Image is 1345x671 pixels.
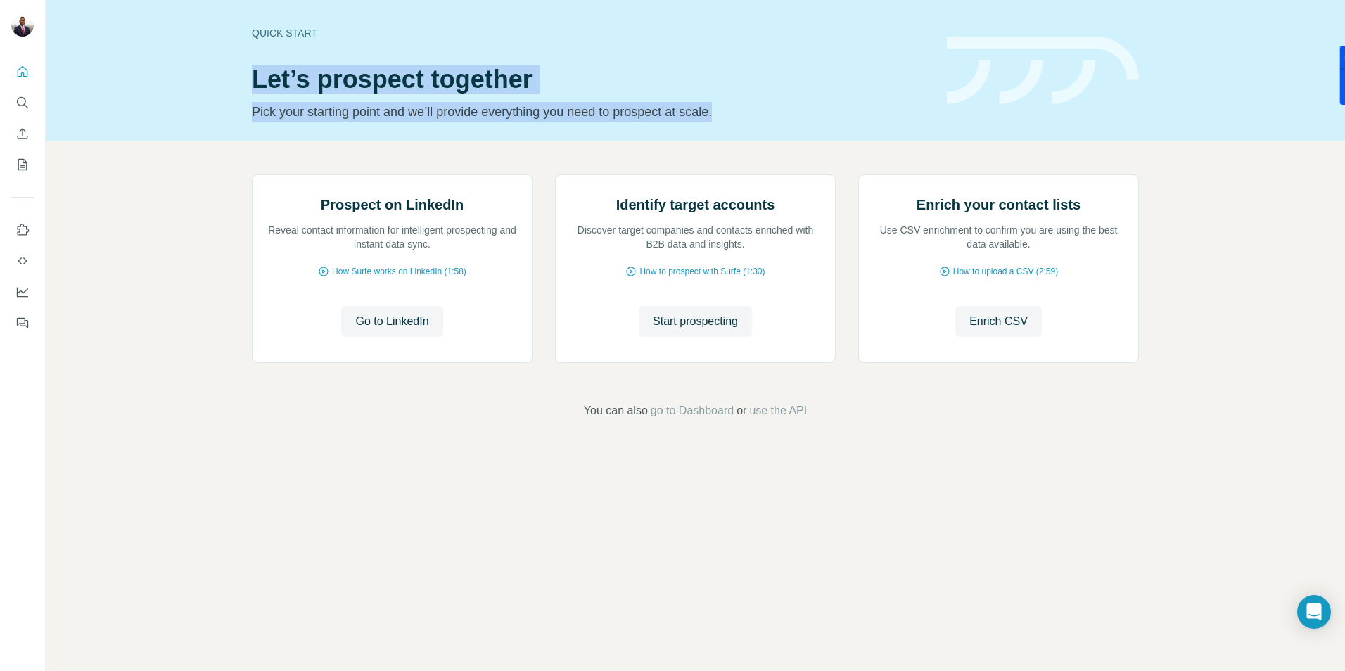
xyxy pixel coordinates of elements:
[252,102,930,122] p: Pick your starting point and we’ll provide everything you need to prospect at scale.
[639,306,752,337] button: Start prospecting
[11,152,34,177] button: My lists
[11,90,34,115] button: Search
[653,313,738,330] span: Start prospecting
[11,14,34,37] img: Avatar
[252,65,930,94] h1: Let’s prospect together
[947,37,1139,105] img: banner
[355,313,428,330] span: Go to LinkedIn
[321,195,464,215] h2: Prospect on LinkedIn
[873,223,1124,251] p: Use CSV enrichment to confirm you are using the best data available.
[267,223,518,251] p: Reveal contact information for intelligent prospecting and instant data sync.
[917,195,1081,215] h2: Enrich your contact lists
[341,306,442,337] button: Go to LinkedIn
[11,310,34,335] button: Feedback
[11,121,34,146] button: Enrich CSV
[955,306,1042,337] button: Enrich CSV
[570,223,821,251] p: Discover target companies and contacts enriched with B2B data and insights.
[639,265,765,278] span: How to prospect with Surfe (1:30)
[252,26,930,40] div: Quick start
[969,313,1028,330] span: Enrich CSV
[749,402,807,419] button: use the API
[953,265,1058,278] span: How to upload a CSV (2:59)
[11,217,34,243] button: Use Surfe on LinkedIn
[737,402,746,419] span: or
[11,279,34,305] button: Dashboard
[11,248,34,274] button: Use Surfe API
[651,402,734,419] button: go to Dashboard
[616,195,775,215] h2: Identify target accounts
[332,265,466,278] span: How Surfe works on LinkedIn (1:58)
[584,402,648,419] span: You can also
[11,59,34,84] button: Quick start
[1297,595,1331,629] div: Open Intercom Messenger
